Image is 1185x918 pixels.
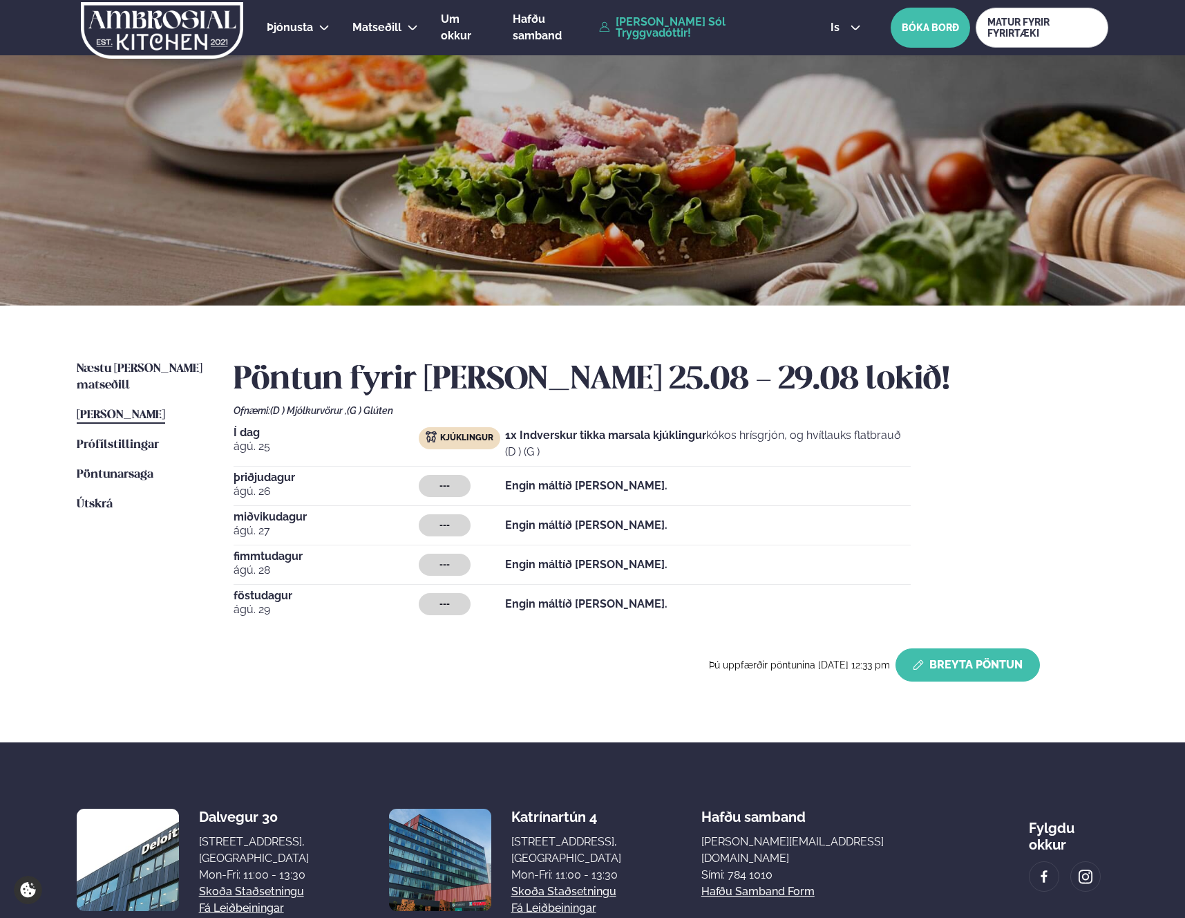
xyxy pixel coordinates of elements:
[199,900,284,917] a: Fá leiðbeiningar
[701,867,949,883] p: Sími: 784 1010
[234,405,1108,416] div: Ofnæmi:
[77,437,159,453] a: Prófílstillingar
[267,21,313,34] span: Þjónusta
[505,518,667,532] strong: Engin máltíð [PERSON_NAME].
[895,648,1040,682] button: Breyta Pöntun
[234,512,419,523] span: miðvikudagur
[77,496,113,513] a: Útskrá
[234,523,419,539] span: ágú. 27
[234,551,419,562] span: fimmtudagur
[1029,809,1108,853] div: Fylgdu okkur
[389,809,491,911] img: image alt
[234,562,419,579] span: ágú. 28
[14,876,42,904] a: Cookie settings
[513,12,562,42] span: Hafðu samband
[511,809,621,825] div: Katrínartún 4
[352,19,401,36] a: Matseðill
[234,472,419,483] span: þriðjudagur
[511,883,616,900] a: Skoða staðsetningu
[819,22,871,33] button: is
[77,498,113,510] span: Útskrá
[352,21,401,34] span: Matseðill
[234,427,419,438] span: Í dag
[511,834,621,867] div: [STREET_ADDRESS], [GEOGRAPHIC_DATA]
[77,407,165,424] a: [PERSON_NAME]
[77,361,206,394] a: Næstu [PERSON_NAME] matseðill
[426,431,437,442] img: chicken.svg
[439,520,450,531] span: ---
[976,8,1108,48] a: MATUR FYRIR FYRIRTÆKI
[234,483,419,500] span: ágú. 26
[441,12,471,42] span: Um okkur
[270,405,347,416] span: (D ) Mjólkurvörur ,
[831,22,844,33] span: is
[199,883,304,900] a: Skoða staðsetningu
[199,809,309,825] div: Dalvegur 30
[267,19,313,36] a: Þjónusta
[77,363,202,391] span: Næstu [PERSON_NAME] matseðill
[891,8,970,48] button: BÓKA BORÐ
[77,409,165,421] span: [PERSON_NAME]
[77,469,153,480] span: Pöntunarsaga
[1071,862,1100,891] a: image alt
[439,480,450,491] span: ---
[505,479,667,492] strong: Engin máltíð [PERSON_NAME].
[77,809,179,911] img: image alt
[439,559,450,570] span: ---
[441,11,490,44] a: Um okkur
[513,11,592,44] a: Hafðu samband
[347,405,393,416] span: (G ) Glúten
[505,558,667,571] strong: Engin máltíð [PERSON_NAME].
[234,438,419,455] span: ágú. 25
[1078,869,1093,885] img: image alt
[505,427,911,460] p: kókos hrísgrjón, og hvítlauks flatbrauð (D ) (G )
[1030,862,1059,891] a: image alt
[701,834,949,867] a: [PERSON_NAME][EMAIL_ADDRESS][DOMAIN_NAME]
[701,798,806,825] span: Hafðu samband
[234,601,419,618] span: ágú. 29
[199,834,309,867] div: [STREET_ADDRESS], [GEOGRAPHIC_DATA]
[511,867,621,883] div: Mon-Fri: 11:00 - 13:30
[1036,869,1052,885] img: image alt
[701,883,815,900] a: Hafðu samband form
[199,867,309,883] div: Mon-Fri: 11:00 - 13:30
[79,2,245,59] img: logo
[505,429,706,442] strong: 1x Indverskur tikka marsala kjúklingur
[77,439,159,451] span: Prófílstillingar
[440,433,493,444] span: Kjúklingur
[234,590,419,601] span: föstudagur
[505,597,667,610] strong: Engin máltíð [PERSON_NAME].
[511,900,596,917] a: Fá leiðbeiningar
[77,467,153,483] a: Pöntunarsaga
[234,361,1108,400] h2: Pöntun fyrir [PERSON_NAME] 25.08 - 29.08 lokið!
[439,599,450,610] span: ---
[709,659,890,671] span: Þú uppfærðir pöntunina [DATE] 12:33 pm
[599,17,799,39] a: [PERSON_NAME] Sól Tryggvadóttir!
